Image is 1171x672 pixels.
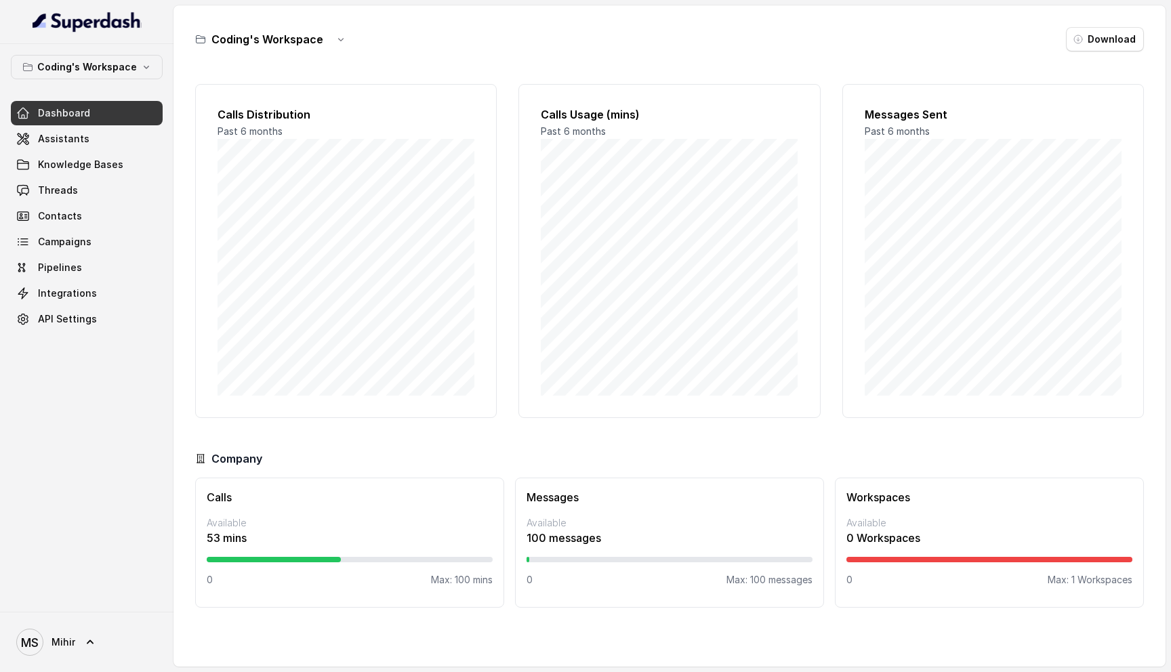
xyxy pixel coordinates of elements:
p: 0 [527,573,533,587]
span: Mihir [52,635,75,649]
span: Contacts [38,209,82,223]
a: API Settings [11,307,163,331]
h3: Calls [207,489,493,505]
button: Download [1066,27,1144,51]
a: Assistants [11,127,163,151]
p: 53 mins [207,530,493,546]
p: Max: 100 mins [431,573,493,587]
p: 0 [207,573,213,587]
p: Coding's Workspace [37,59,137,75]
h2: Messages Sent [865,106,1122,123]
p: Max: 100 messages [726,573,813,587]
span: Pipelines [38,261,82,274]
span: Campaigns [38,235,91,249]
text: MS [21,635,39,650]
span: Assistants [38,132,89,146]
a: Contacts [11,204,163,228]
h2: Calls Usage (mins) [541,106,798,123]
span: Past 6 months [218,125,283,137]
a: Campaigns [11,230,163,254]
button: Coding's Workspace [11,55,163,79]
h3: Messages [527,489,813,505]
img: light.svg [33,11,142,33]
p: Available [846,516,1132,530]
p: 0 [846,573,852,587]
span: Knowledge Bases [38,158,123,171]
p: Available [207,516,493,530]
span: API Settings [38,312,97,326]
span: Past 6 months [541,125,606,137]
a: Knowledge Bases [11,152,163,177]
a: Integrations [11,281,163,306]
h3: Coding's Workspace [211,31,323,47]
a: Mihir [11,623,163,661]
a: Dashboard [11,101,163,125]
a: Pipelines [11,255,163,280]
span: Integrations [38,287,97,300]
p: 0 Workspaces [846,530,1132,546]
h3: Company [211,450,262,467]
span: Dashboard [38,106,90,120]
p: Available [527,516,813,530]
p: 100 messages [527,530,813,546]
h3: Workspaces [846,489,1132,505]
span: Threads [38,184,78,197]
h2: Calls Distribution [218,106,474,123]
span: Past 6 months [865,125,930,137]
p: Max: 1 Workspaces [1048,573,1132,587]
a: Threads [11,178,163,203]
